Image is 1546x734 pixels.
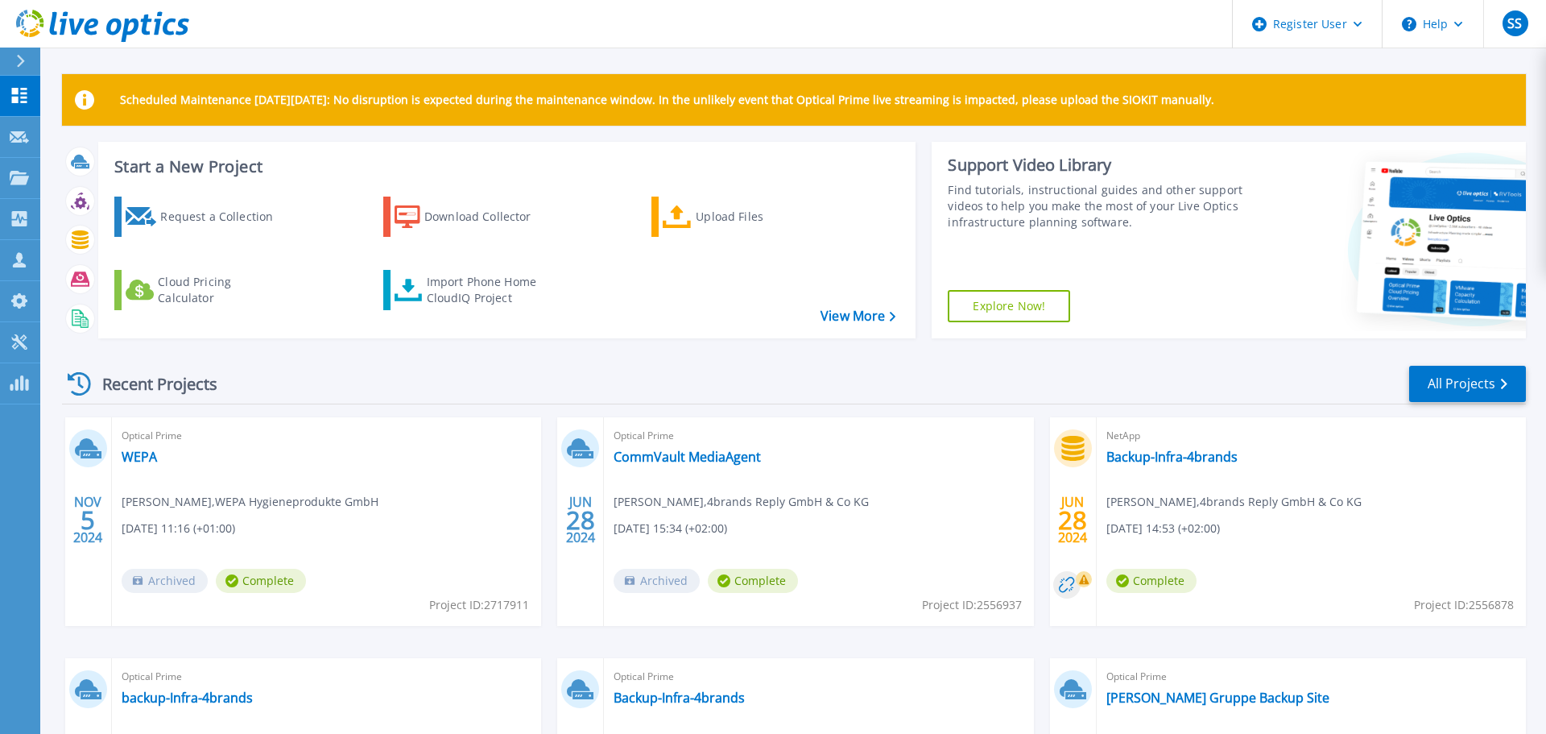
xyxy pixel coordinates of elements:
[1507,17,1522,30] span: SS
[122,520,235,537] span: [DATE] 11:16 (+01:00)
[614,427,1023,445] span: Optical Prime
[1409,366,1526,402] a: All Projects
[62,364,239,404] div: Recent Projects
[72,491,103,549] div: NOV 2024
[1057,491,1088,549] div: JUN 2024
[614,449,761,465] a: CommVault MediaAgent
[651,197,831,237] a: Upload Files
[614,668,1023,686] span: Optical Prime
[122,427,531,445] span: Optical Prime
[1106,690,1329,706] a: [PERSON_NAME] Gruppe Backup Site
[429,596,529,614] span: Project ID: 2717911
[122,449,157,465] a: WEPA
[565,491,596,549] div: JUN 2024
[424,201,553,233] div: Download Collector
[614,690,745,706] a: Backup-Infra-4brands
[614,569,700,593] span: Archived
[566,513,595,527] span: 28
[696,201,825,233] div: Upload Files
[122,493,378,511] span: [PERSON_NAME] , WEPA Hygieneprodukte GmbH
[81,513,95,527] span: 5
[922,596,1022,614] span: Project ID: 2556937
[216,569,306,593] span: Complete
[114,197,294,237] a: Request a Collection
[948,182,1250,230] div: Find tutorials, instructional guides and other support videos to help you make the most of your L...
[1414,596,1514,614] span: Project ID: 2556878
[948,155,1250,176] div: Support Video Library
[1058,513,1087,527] span: 28
[614,493,869,511] span: [PERSON_NAME] , 4brands Reply GmbH & Co KG
[122,690,253,706] a: backup-Infra-4brands
[708,569,798,593] span: Complete
[948,290,1070,322] a: Explore Now!
[427,274,552,306] div: Import Phone Home CloudIQ Project
[1106,427,1516,445] span: NetApp
[158,274,287,306] div: Cloud Pricing Calculator
[821,309,895,324] a: View More
[1106,569,1197,593] span: Complete
[383,197,563,237] a: Download Collector
[120,93,1214,106] p: Scheduled Maintenance [DATE][DATE]: No disruption is expected during the maintenance window. In t...
[122,569,208,593] span: Archived
[1106,449,1238,465] a: Backup-Infra-4brands
[1106,668,1516,686] span: Optical Prime
[114,158,895,176] h3: Start a New Project
[122,668,531,686] span: Optical Prime
[160,201,289,233] div: Request a Collection
[1106,493,1362,511] span: [PERSON_NAME] , 4brands Reply GmbH & Co KG
[614,520,727,537] span: [DATE] 15:34 (+02:00)
[1106,520,1220,537] span: [DATE] 14:53 (+02:00)
[114,270,294,310] a: Cloud Pricing Calculator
